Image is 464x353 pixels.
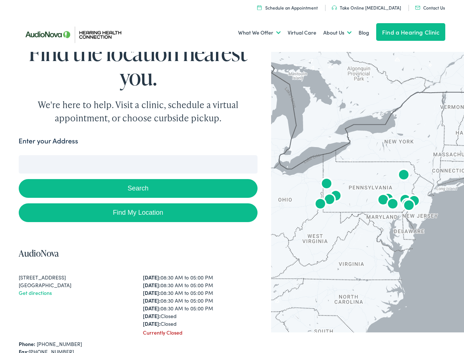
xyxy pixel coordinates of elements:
[323,19,352,46] a: About Us
[257,5,262,10] img: utility icon
[143,329,258,336] div: Currently Closed
[332,6,337,10] img: utility icon
[37,340,82,347] a: [PHONE_NUMBER]
[359,19,369,46] a: Blog
[288,19,316,46] a: Virtual Care
[395,167,413,185] div: AudioNova
[143,281,161,289] strong: [DATE]:
[376,23,445,41] a: Find a Hearing Clinic
[374,192,392,210] div: AudioNova
[21,98,256,125] div: We're here to help. Visit a clinic, schedule a virtual appointment, or choose curbside pickup.
[399,196,416,214] div: AudioNova
[400,197,418,215] div: AudioNova
[19,40,258,89] h1: Find the location nearest you.
[238,19,281,46] a: What We Offer
[19,274,133,281] div: [STREET_ADDRESS]
[143,304,161,312] strong: [DATE]:
[19,281,133,289] div: [GEOGRAPHIC_DATA]
[405,193,423,211] div: AudioNova
[384,196,402,214] div: AudioNova
[19,203,258,222] a: Find My Location
[312,196,329,214] div: AudioNova
[257,4,318,11] a: Schedule an Appointment
[19,155,258,174] input: Enter your address or zip code
[396,192,414,210] div: AudioNova
[415,4,445,11] a: Contact Us
[143,274,258,328] div: 08:30 AM to 05:00 PM 08:30 AM to 05:00 PM 08:30 AM to 05:00 PM 08:30 AM to 05:00 PM 08:30 AM to 0...
[19,247,59,259] a: AudioNova
[19,136,78,146] label: Enter your Address
[332,4,401,11] a: Take Online [MEDICAL_DATA]
[19,179,258,198] button: Search
[143,320,161,327] strong: [DATE]:
[379,191,397,208] div: AudioNova
[143,312,161,320] strong: [DATE]:
[318,176,335,193] div: AudioNova
[143,297,161,304] strong: [DATE]:
[415,6,420,10] img: utility icon
[143,289,161,296] strong: [DATE]:
[143,274,161,281] strong: [DATE]:
[327,188,345,206] div: AudioNova
[19,340,35,347] strong: Phone:
[321,192,338,209] div: AudioNova
[19,289,52,296] a: Get directions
